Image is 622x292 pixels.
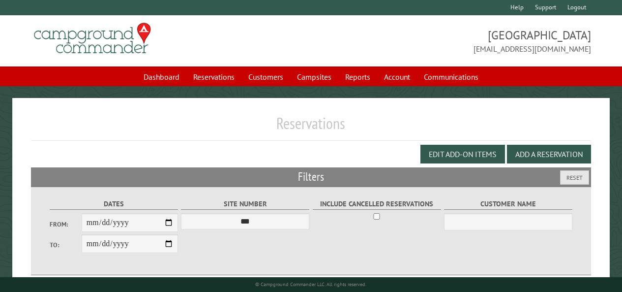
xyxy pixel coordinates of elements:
label: Include Cancelled Reservations [313,198,441,210]
label: To: [50,240,82,250]
img: Campground Commander [31,19,154,58]
a: Customers [242,67,289,86]
small: © Campground Commander LLC. All rights reserved. [255,281,366,288]
a: Reservations [187,67,240,86]
button: Edit Add-on Items [420,145,505,163]
a: Reports [339,67,376,86]
h1: Reservations [31,114,591,141]
button: Add a Reservation [507,145,591,163]
a: Campsites [291,67,337,86]
label: Dates [50,198,178,210]
span: [GEOGRAPHIC_DATA] [EMAIL_ADDRESS][DOMAIN_NAME] [311,27,591,55]
button: Reset [560,170,589,185]
label: Customer Name [444,198,572,210]
h2: Filters [31,167,591,186]
a: Account [378,67,416,86]
a: Dashboard [138,67,185,86]
label: Site Number [181,198,309,210]
label: From: [50,220,82,229]
a: Communications [418,67,484,86]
